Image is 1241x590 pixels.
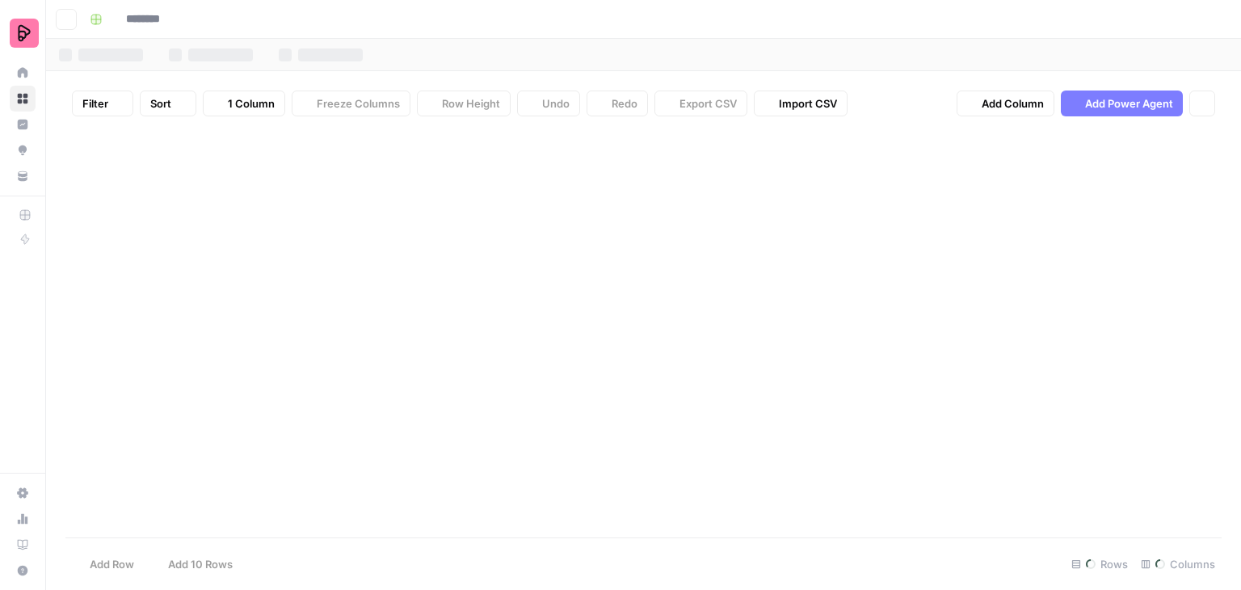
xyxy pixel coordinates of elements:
[982,95,1044,112] span: Add Column
[10,558,36,584] button: Help + Support
[82,95,108,112] span: Filter
[779,95,837,112] span: Import CSV
[10,532,36,558] a: Learning Hub
[317,95,400,112] span: Freeze Columns
[679,95,737,112] span: Export CSV
[10,86,36,112] a: Browse
[542,95,570,112] span: Undo
[1065,551,1134,577] div: Rows
[1134,551,1222,577] div: Columns
[90,556,134,572] span: Add Row
[417,91,511,116] button: Row Height
[10,13,36,53] button: Workspace: Preply
[72,91,133,116] button: Filter
[292,91,410,116] button: Freeze Columns
[140,91,196,116] button: Sort
[10,506,36,532] a: Usage
[168,556,233,572] span: Add 10 Rows
[654,91,747,116] button: Export CSV
[754,91,848,116] button: Import CSV
[144,551,242,577] button: Add 10 Rows
[10,137,36,163] a: Opportunities
[1061,91,1183,116] button: Add Power Agent
[228,95,275,112] span: 1 Column
[10,163,36,189] a: Your Data
[150,95,171,112] span: Sort
[10,19,39,48] img: Preply Logo
[10,480,36,506] a: Settings
[517,91,580,116] button: Undo
[587,91,648,116] button: Redo
[10,60,36,86] a: Home
[65,551,144,577] button: Add Row
[612,95,637,112] span: Redo
[203,91,285,116] button: 1 Column
[1085,95,1173,112] span: Add Power Agent
[442,95,500,112] span: Row Height
[957,91,1054,116] button: Add Column
[10,112,36,137] a: Insights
